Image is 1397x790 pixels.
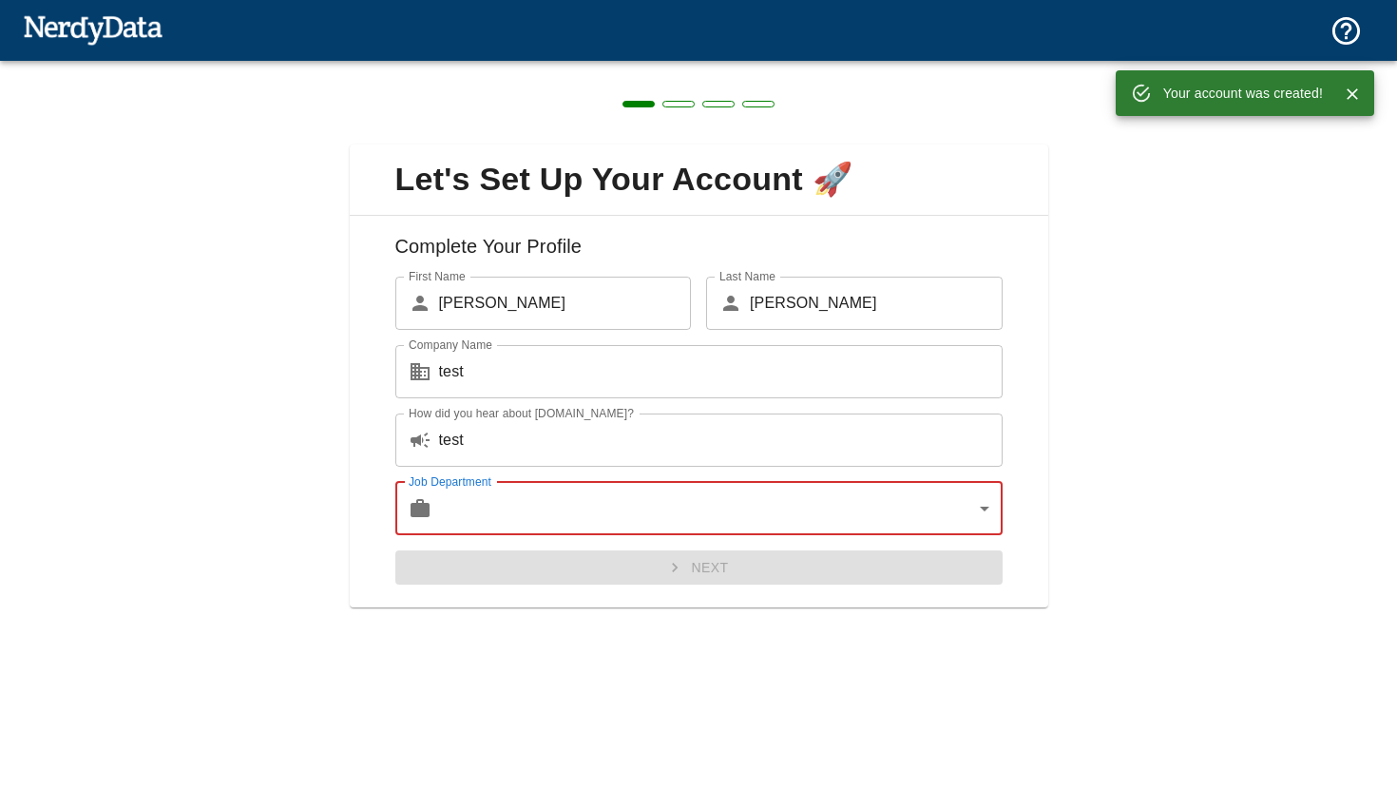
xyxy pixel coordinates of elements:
[1338,80,1367,108] button: Close
[1318,3,1374,59] button: Support and Documentation
[365,231,1033,277] h6: Complete Your Profile
[1163,76,1323,110] div: Your account was created!
[365,160,1033,200] span: Let's Set Up Your Account 🚀
[23,10,163,48] img: NerdyData.com
[719,268,775,284] label: Last Name
[409,268,466,284] label: First Name
[1302,655,1374,727] iframe: Drift Widget Chat Controller
[409,337,492,353] label: Company Name
[409,473,491,490] label: Job Department
[409,405,634,421] label: How did you hear about [DOMAIN_NAME]?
